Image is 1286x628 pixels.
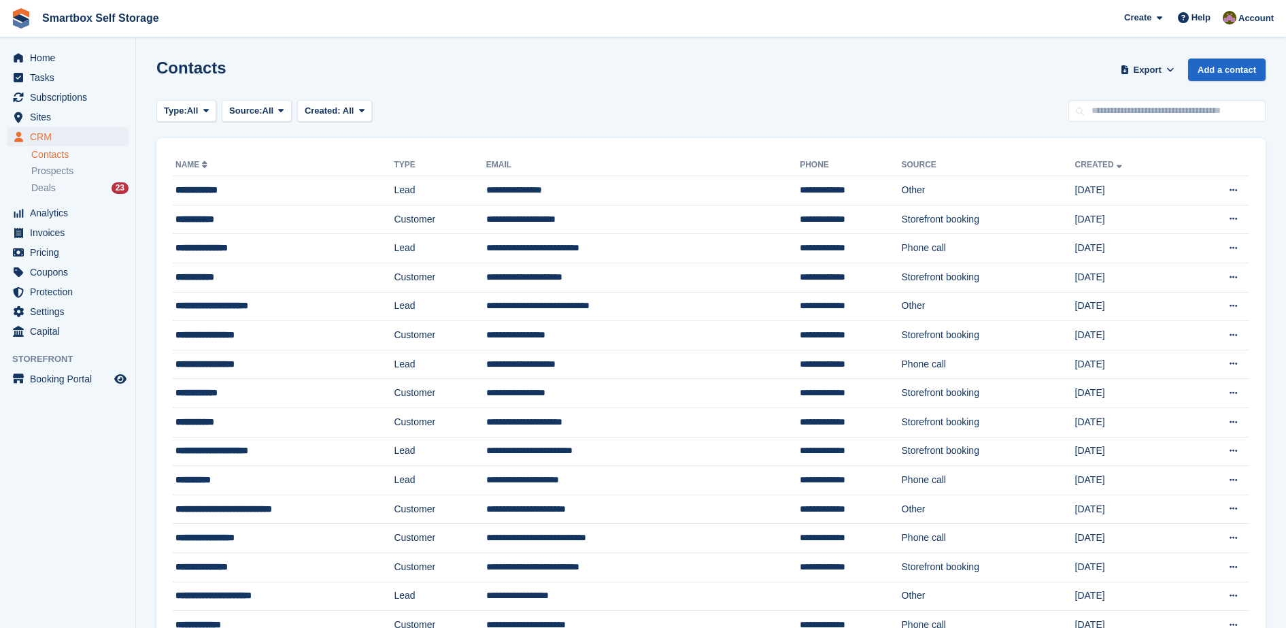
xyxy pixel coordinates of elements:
[37,7,165,29] a: Smartbox Self Storage
[7,243,129,262] a: menu
[394,466,486,495] td: Lead
[156,100,216,122] button: Type: All
[12,352,135,366] span: Storefront
[394,350,486,379] td: Lead
[902,495,1075,524] td: Other
[7,263,129,282] a: menu
[7,302,129,321] a: menu
[902,154,1075,176] th: Source
[394,176,486,205] td: Lead
[7,369,129,389] a: menu
[297,100,372,122] button: Created: All
[7,223,129,242] a: menu
[902,582,1075,611] td: Other
[394,205,486,234] td: Customer
[30,68,112,87] span: Tasks
[1075,263,1186,292] td: [DATE]
[175,160,210,169] a: Name
[1075,176,1186,205] td: [DATE]
[394,292,486,321] td: Lead
[7,48,129,67] a: menu
[902,234,1075,263] td: Phone call
[30,302,112,321] span: Settings
[1117,59,1177,81] button: Export
[11,8,31,29] img: stora-icon-8386f47178a22dfd0bd8f6a31ec36ba5ce8667c1dd55bd0f319d3a0aa187defe.svg
[1075,321,1186,350] td: [DATE]
[222,100,292,122] button: Source: All
[31,182,56,195] span: Deals
[394,408,486,437] td: Customer
[1075,495,1186,524] td: [DATE]
[1075,582,1186,611] td: [DATE]
[7,282,129,301] a: menu
[394,154,486,176] th: Type
[1075,292,1186,321] td: [DATE]
[902,437,1075,466] td: Storefront booking
[156,59,226,77] h1: Contacts
[1075,234,1186,263] td: [DATE]
[394,379,486,408] td: Customer
[7,203,129,222] a: menu
[30,243,112,262] span: Pricing
[1075,408,1186,437] td: [DATE]
[112,182,129,194] div: 23
[30,48,112,67] span: Home
[1134,63,1162,77] span: Export
[343,105,354,116] span: All
[30,263,112,282] span: Coupons
[902,408,1075,437] td: Storefront booking
[394,495,486,524] td: Customer
[902,466,1075,495] td: Phone call
[229,104,262,118] span: Source:
[7,108,129,127] a: menu
[7,88,129,107] a: menu
[902,205,1075,234] td: Storefront booking
[902,524,1075,553] td: Phone call
[7,127,129,146] a: menu
[31,164,129,178] a: Prospects
[394,234,486,263] td: Lead
[902,350,1075,379] td: Phone call
[394,552,486,582] td: Customer
[800,154,901,176] th: Phone
[31,181,129,195] a: Deals 23
[1223,11,1236,24] img: Kayleigh Devlin
[486,154,800,176] th: Email
[1075,205,1186,234] td: [DATE]
[30,282,112,301] span: Protection
[1075,437,1186,466] td: [DATE]
[112,371,129,387] a: Preview store
[164,104,187,118] span: Type:
[31,148,129,161] a: Contacts
[394,582,486,611] td: Lead
[902,321,1075,350] td: Storefront booking
[30,108,112,127] span: Sites
[31,165,73,178] span: Prospects
[394,437,486,466] td: Lead
[187,104,199,118] span: All
[7,322,129,341] a: menu
[30,127,112,146] span: CRM
[7,68,129,87] a: menu
[305,105,341,116] span: Created:
[1075,379,1186,408] td: [DATE]
[1075,552,1186,582] td: [DATE]
[902,379,1075,408] td: Storefront booking
[1191,11,1211,24] span: Help
[394,263,486,292] td: Customer
[263,104,274,118] span: All
[30,322,112,341] span: Capital
[1124,11,1151,24] span: Create
[1075,466,1186,495] td: [DATE]
[902,552,1075,582] td: Storefront booking
[1075,160,1125,169] a: Created
[902,263,1075,292] td: Storefront booking
[30,369,112,389] span: Booking Portal
[30,203,112,222] span: Analytics
[1075,524,1186,553] td: [DATE]
[902,292,1075,321] td: Other
[1075,350,1186,379] td: [DATE]
[1238,12,1274,25] span: Account
[30,88,112,107] span: Subscriptions
[394,524,486,553] td: Customer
